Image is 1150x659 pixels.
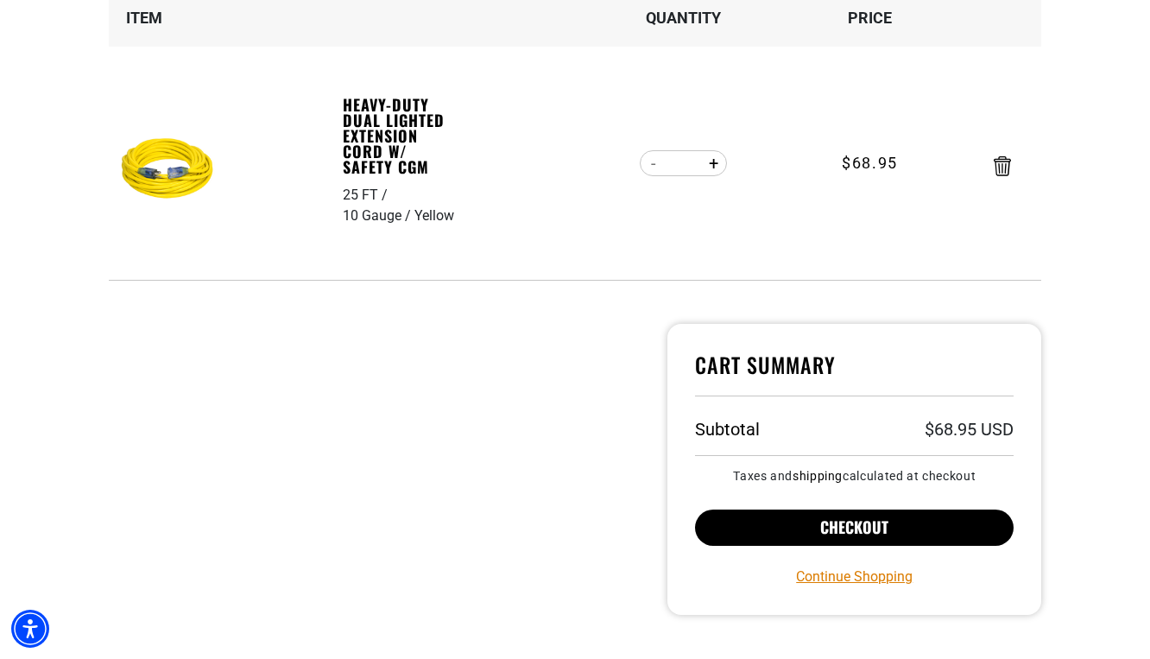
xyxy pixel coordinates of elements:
[695,421,760,438] h3: Subtotal
[116,116,224,225] img: yellow
[343,206,414,226] div: 10 Gauge
[343,97,462,174] a: Heavy-Duty Dual Lighted Extension Cord w/ Safety CGM
[11,610,49,648] div: Accessibility Menu
[796,567,913,587] a: Continue Shopping
[695,510,1014,546] button: Checkout
[925,421,1014,438] p: $68.95 USD
[793,469,843,483] a: shipping
[343,185,391,206] div: 25 FT
[994,160,1011,172] a: Remove Heavy-Duty Dual Lighted Extension Cord w/ Safety CGM - 25 FT / 10 Gauge / Yellow
[842,151,898,174] span: $68.95
[695,470,1014,482] small: Taxes and calculated at checkout
[667,149,700,178] input: Quantity for Heavy-Duty Dual Lighted Extension Cord w/ Safety CGM
[695,352,1014,396] h4: Cart Summary
[414,206,454,226] div: Yellow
